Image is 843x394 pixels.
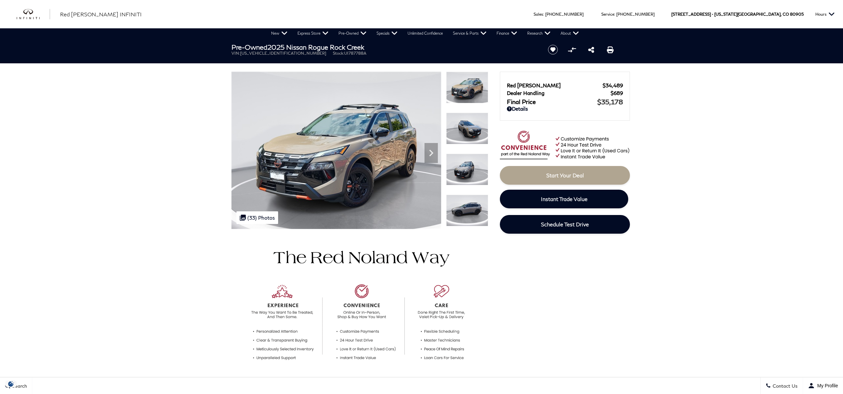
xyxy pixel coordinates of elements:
span: Dealer Handling [507,90,611,96]
span: Schedule Test Drive [541,221,589,227]
a: Pre-Owned [333,28,371,38]
a: New [266,28,292,38]
span: $35,178 [597,98,623,106]
span: Red [PERSON_NAME] [507,82,603,88]
span: $689 [611,90,623,96]
a: [STREET_ADDRESS] • [US_STATE][GEOGRAPHIC_DATA], CO 80905 [671,12,804,17]
section: Click to Open Cookie Consent Modal [3,380,19,387]
span: UI787788A [344,51,366,56]
a: Start Your Deal [500,166,630,185]
span: Service [601,12,614,17]
a: Express Store [292,28,333,38]
a: Share this Pre-Owned 2025 Nissan Rogue Rock Creek [588,46,594,54]
a: Details [507,106,623,112]
img: Opt-Out Icon [3,380,19,387]
span: VIN: [231,51,240,56]
button: Compare vehicle [567,45,577,55]
img: Used 2025 Baja Storm Metallic Nissan Rock Creek image 1 [231,72,441,229]
span: Search [10,383,27,389]
div: Next [425,143,438,163]
span: Final Price [507,98,597,105]
span: Instant Trade Value [541,196,588,202]
div: (33) Photos [236,211,278,224]
img: Used 2025 Baja Storm Metallic Nissan Rock Creek image 2 [446,113,488,144]
a: Instant Trade Value [500,190,628,208]
span: [US_VEHICLE_IDENTIFICATION_NUMBER] [240,51,326,56]
strong: Pre-Owned [231,43,267,51]
button: Save vehicle [546,44,560,55]
h1: 2025 Nissan Rogue Rock Creek [231,43,537,51]
a: Unlimited Confidence [402,28,448,38]
a: Specials [371,28,402,38]
a: [PHONE_NUMBER] [545,12,584,17]
span: Contact Us [771,383,798,389]
a: Service & Parts [448,28,492,38]
a: Schedule Test Drive [500,215,630,234]
a: Final Price $35,178 [507,98,623,106]
span: Red [PERSON_NAME] INFINITI [60,11,142,17]
img: Used 2025 Baja Storm Metallic Nissan Rock Creek image 3 [446,154,488,185]
nav: Main Navigation [266,28,584,38]
a: [PHONE_NUMBER] [616,12,655,17]
img: Used 2025 Baja Storm Metallic Nissan Rock Creek image 4 [446,195,488,226]
span: : [543,12,544,17]
span: Start Your Deal [546,172,584,178]
span: : [614,12,615,17]
span: $34,489 [603,82,623,88]
a: Red [PERSON_NAME] INFINITI [60,10,142,18]
a: Finance [492,28,522,38]
a: Red [PERSON_NAME] $34,489 [507,82,623,88]
a: About [556,28,584,38]
img: Used 2025 Baja Storm Metallic Nissan Rock Creek image 1 [446,72,488,103]
a: infiniti [17,9,50,20]
a: Print this Pre-Owned 2025 Nissan Rogue Rock Creek [607,46,614,54]
button: Open user profile menu [803,377,843,394]
img: INFINITI [17,9,50,20]
a: Research [522,28,556,38]
span: Sales [534,12,543,17]
span: Stock: [333,51,344,56]
a: Dealer Handling $689 [507,90,623,96]
span: My Profile [815,383,838,388]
